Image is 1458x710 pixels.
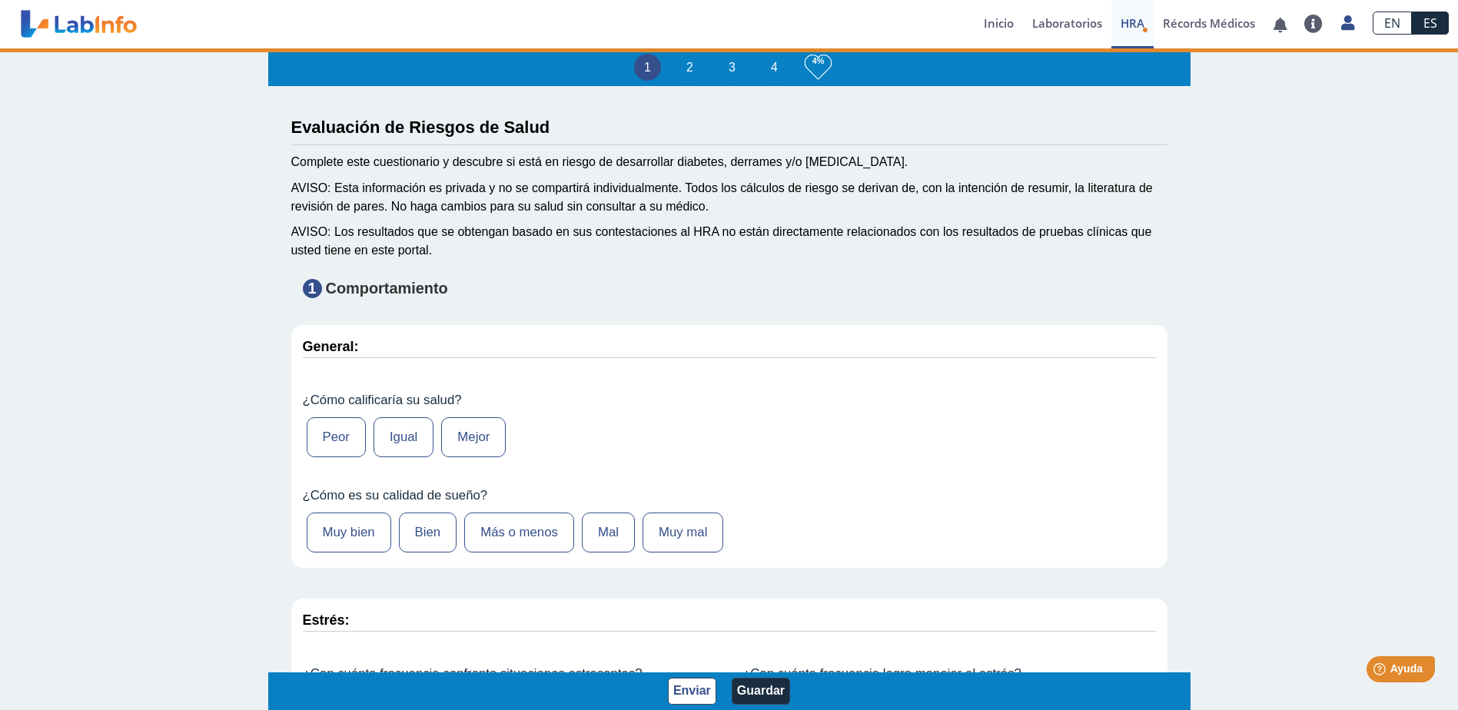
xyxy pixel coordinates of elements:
[291,179,1167,216] div: AVISO: Esta información es privada y no se compartirá individualmente. Todos los cálculos de ries...
[634,54,661,81] li: 1
[326,280,448,297] strong: Comportamiento
[732,678,790,705] button: Guardar
[1412,12,1449,35] a: ES
[1121,15,1144,31] span: HRA
[643,513,723,552] label: Muy mal
[291,223,1167,260] div: AVISO: Los resultados que se obtengan basado en sus contestaciones al HRA no están directamente r...
[307,417,366,457] label: Peor
[303,666,716,682] label: ¿Con cuánta frecuencia confronta situaciones estresantes?
[441,417,506,457] label: Mejor
[303,279,322,298] span: 1
[668,678,716,705] button: Enviar
[1321,650,1441,693] iframe: Help widget launcher
[742,666,1156,682] label: ¿Con cuánta frecuencia logra manejar el estrés?
[291,118,1167,137] h3: Evaluación de Riesgos de Salud
[761,54,788,81] li: 4
[719,54,746,81] li: 3
[582,513,635,552] label: Mal
[303,393,1156,408] label: ¿Cómo calificaría su salud?
[464,513,574,552] label: Más o menos
[291,153,1167,171] div: Complete este cuestionario y descubre si está en riesgo de desarrollar diabetes, derrames y/o [ME...
[374,417,433,457] label: Igual
[805,51,832,71] h3: 4%
[303,612,350,628] strong: Estrés:
[303,339,359,354] strong: General:
[399,513,457,552] label: Bien
[676,54,703,81] li: 2
[307,513,391,552] label: Muy bien
[303,488,1156,503] label: ¿Cómo es su calidad de sueño?
[1373,12,1412,35] a: EN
